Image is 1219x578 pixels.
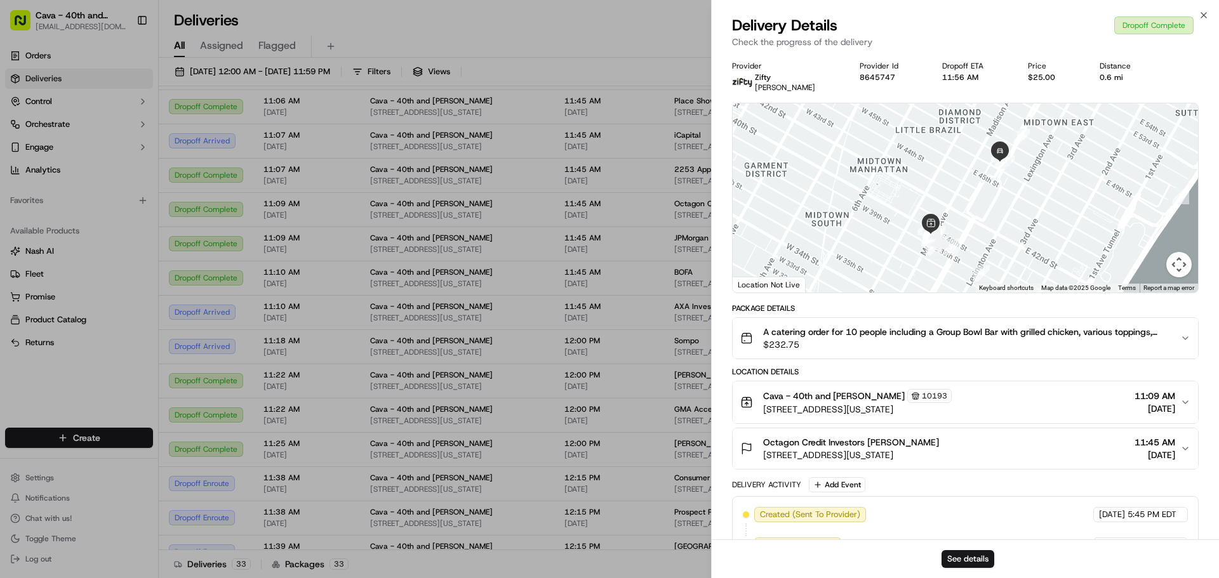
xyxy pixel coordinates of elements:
button: Keyboard shortcuts [979,284,1034,292]
p: Welcome 👋 [13,51,231,71]
img: 40th Madison [13,219,33,239]
div: Price [1028,61,1079,71]
button: A catering order for 10 people including a Group Bowl Bar with grilled chicken, various toppings,... [733,318,1198,358]
div: 38 [995,152,1011,169]
span: 5:45 PM EDT [1128,509,1176,520]
span: Cava - 40th and [PERSON_NAME] [763,390,905,402]
div: Past conversations [13,165,85,175]
input: Got a question? Start typing here... [33,82,229,95]
button: Start new chat [216,125,231,140]
div: 11 [973,265,990,282]
button: 8645747 [860,72,895,82]
img: Google [736,276,778,292]
img: zifty-logo-trans-sq.png [732,72,752,93]
span: Created (Sent To Provider) [760,509,860,520]
span: [DATE] [1099,509,1125,520]
span: • [107,197,112,207]
img: 1736555255976-a54dd68f-1ca7-489b-9aae-adbdc363a1c4 [25,197,36,207]
span: Delivery Details [732,15,837,36]
span: [DATE] [1135,449,1175,461]
div: Provider Id [860,61,923,71]
span: [DATE] [1135,402,1175,415]
button: See details [942,550,994,568]
button: Octagon Credit Investors [PERSON_NAME][STREET_ADDRESS][US_STATE]11:45 AM[DATE] [733,428,1198,469]
a: Terms (opens in new tab) [1118,284,1136,291]
p: Zifty [755,72,815,82]
span: Knowledge Base [25,284,97,296]
div: Provider [732,61,839,71]
div: 📗 [13,285,23,295]
span: Map data ©2025 Google [1041,284,1110,291]
span: Octagon Credit Investors [PERSON_NAME] [763,436,939,449]
a: Report a map error [1143,284,1194,291]
div: Location Details [732,367,1199,377]
span: API Documentation [120,284,204,296]
div: Location Not Live [733,277,806,292]
div: We're available if you need us! [57,134,175,144]
span: 11:09 AM [1135,390,1175,402]
div: Dropoff ETA [942,61,1008,71]
button: Add Event [809,477,865,492]
div: $25.00 [1028,72,1079,82]
div: Distance [1100,61,1155,71]
div: 11:56 AM [942,72,1008,82]
span: [STREET_ADDRESS][US_STATE] [763,403,952,416]
p: Check the progress of the delivery [732,36,1199,48]
img: 1724597045416-56b7ee45-8013-43a0-a6f9-03cb97ddad50 [27,121,50,144]
span: [DATE] [100,231,126,241]
a: 📗Knowledge Base [8,279,102,301]
div: Start new chat [57,121,208,134]
span: Klarizel Pensader [39,197,105,207]
span: Pylon [126,315,154,324]
div: 💻 [107,285,117,295]
div: 25 [921,230,938,246]
img: 1736555255976-a54dd68f-1ca7-489b-9aae-adbdc363a1c4 [13,121,36,144]
button: Cava - 40th and [PERSON_NAME]10193[STREET_ADDRESS][US_STATE]11:09 AM[DATE] [733,381,1198,423]
span: • [93,231,98,241]
span: $232.75 [763,338,1170,351]
span: 40th Madison [39,231,91,241]
span: 11:45 AM [1135,436,1175,449]
img: Klarizel Pensader [13,185,33,205]
div: Delivery Activity [732,480,801,490]
a: Open this area in Google Maps (opens a new window) [736,276,778,292]
span: [STREET_ADDRESS][US_STATE] [763,449,939,461]
span: A catering order for 10 people including a Group Bowl Bar with grilled chicken, various toppings,... [763,325,1170,338]
img: Nash [13,13,38,38]
div: 36 [1013,129,1030,145]
button: See all [197,162,231,178]
div: Package Details [732,303,1199,313]
div: 34 [944,239,961,255]
span: 10193 [922,391,947,401]
a: 💻API Documentation [102,279,209,301]
span: [DATE] [114,197,140,207]
a: Powered byPylon [90,314,154,324]
div: 12 [926,239,942,256]
div: 27 [917,219,934,235]
div: 0.6 mi [1100,72,1155,82]
div: 35 [998,155,1015,172]
div: 26 [929,226,945,242]
div: 7 [1173,188,1189,204]
button: Map camera controls [1166,252,1192,277]
span: [PERSON_NAME] [755,82,815,93]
